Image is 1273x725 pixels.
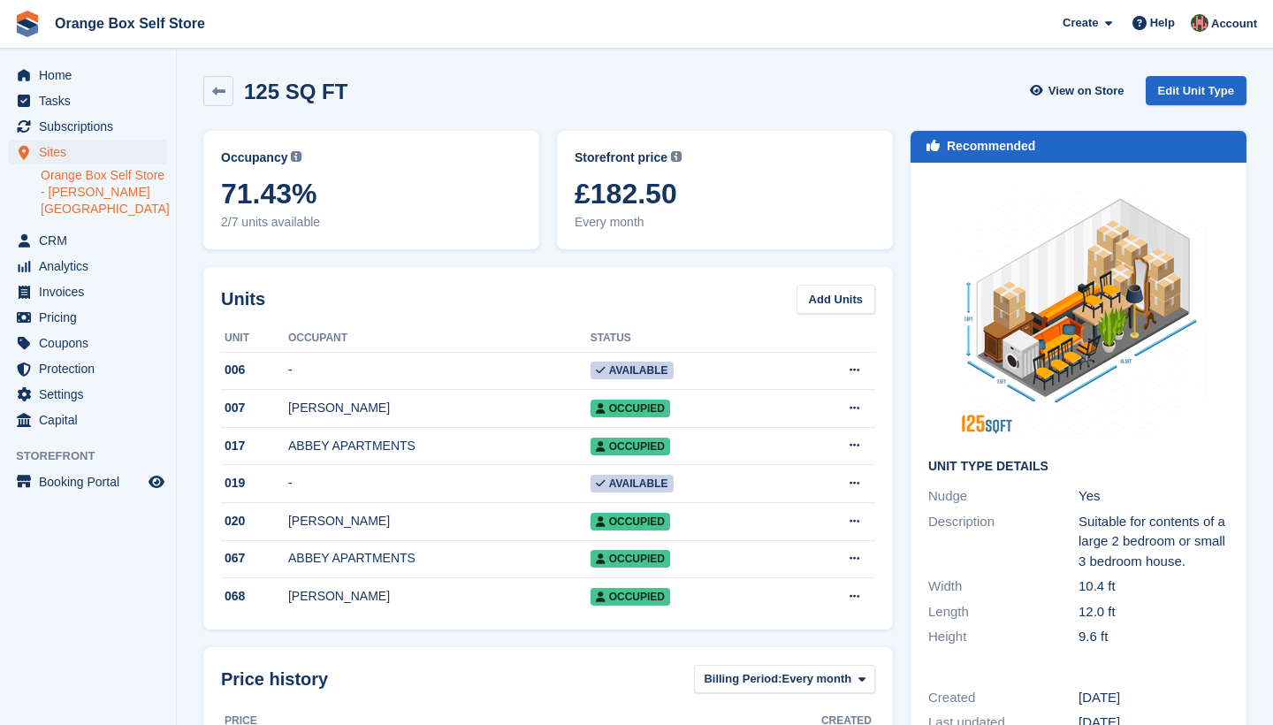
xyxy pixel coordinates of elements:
span: Storefront [16,447,176,465]
span: Tasks [39,88,145,113]
a: menu [9,114,167,139]
a: menu [9,254,167,279]
div: [DATE] [1079,688,1229,708]
span: Occupied [591,438,670,455]
div: Recommended [947,137,1035,156]
a: Add Units [797,285,875,314]
a: menu [9,63,167,88]
div: [PERSON_NAME] [288,399,591,417]
a: View on Store [1028,76,1132,105]
span: Every month [782,670,852,688]
span: Occupied [591,550,670,568]
span: Pricing [39,305,145,330]
img: David Clark [1191,14,1208,32]
a: menu [9,469,167,494]
div: 10.4 ft [1079,576,1229,597]
span: Subscriptions [39,114,145,139]
span: £182.50 [575,178,875,210]
a: menu [9,305,167,330]
span: Analytics [39,254,145,279]
span: Occupied [591,513,670,530]
h2: Units [221,286,265,312]
span: Storefront price [575,149,667,167]
div: ABBEY APARTMENTS [288,549,591,568]
h2: 125 SQ FT [244,80,347,103]
div: Nudge [928,486,1079,507]
a: menu [9,356,167,381]
th: Occupant [288,324,591,353]
a: menu [9,331,167,355]
div: Width [928,576,1079,597]
span: Settings [39,382,145,407]
span: Price history [221,666,328,692]
div: 12.0 ft [1079,602,1229,622]
a: Orange Box Self Store - [PERSON_NAME][GEOGRAPHIC_DATA] [41,167,167,217]
span: Occupancy [221,149,287,167]
span: Help [1150,14,1175,32]
div: Created [928,688,1079,708]
span: Coupons [39,331,145,355]
span: Booking Portal [39,469,145,494]
a: Edit Unit Type [1146,76,1246,105]
td: - [288,465,591,503]
a: Preview store [146,471,167,492]
div: 020 [221,512,288,530]
span: Home [39,63,145,88]
div: [PERSON_NAME] [288,512,591,530]
span: 2/7 units available [221,213,522,232]
span: CRM [39,228,145,253]
button: Billing Period: Every month [694,665,875,694]
span: Available [591,475,674,492]
div: ABBEY APARTMENTS [288,437,591,455]
span: Occupied [591,400,670,417]
span: Every month [575,213,875,232]
div: Length [928,602,1079,622]
span: Capital [39,408,145,432]
a: menu [9,408,167,432]
div: 067 [221,549,288,568]
span: Protection [39,356,145,381]
h2: Unit Type details [928,460,1229,474]
div: 007 [221,399,288,417]
a: menu [9,279,167,304]
a: menu [9,88,167,113]
div: 006 [221,361,288,379]
a: menu [9,228,167,253]
div: Suitable for contents of a large 2 bedroom or small 3 bedroom house. [1079,512,1229,572]
span: Create [1063,14,1098,32]
a: menu [9,140,167,164]
img: icon-info-grey-7440780725fd019a000dd9b08b2336e03edf1995a4989e88bcd33f0948082b44.svg [671,151,682,162]
div: Yes [1079,486,1229,507]
img: 125sqft.jpg [946,180,1211,446]
span: Available [591,362,674,379]
th: Unit [221,324,288,353]
a: Orange Box Self Store [48,9,212,38]
img: icon-info-grey-7440780725fd019a000dd9b08b2336e03edf1995a4989e88bcd33f0948082b44.svg [291,151,301,162]
div: [PERSON_NAME] [288,587,591,606]
div: 9.6 ft [1079,627,1229,647]
div: Description [928,512,1079,572]
a: menu [9,382,167,407]
img: stora-icon-8386f47178a22dfd0bd8f6a31ec36ba5ce8667c1dd55bd0f319d3a0aa187defe.svg [14,11,41,37]
span: View on Store [1048,82,1124,100]
span: Sites [39,140,145,164]
span: Billing Period: [704,670,781,688]
span: Account [1211,15,1257,33]
span: Invoices [39,279,145,304]
span: Occupied [591,588,670,606]
td: - [288,352,591,390]
div: 017 [221,437,288,455]
span: 71.43% [221,178,522,210]
div: Height [928,627,1079,647]
div: 068 [221,587,288,606]
th: Status [591,324,788,353]
div: 019 [221,474,288,492]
